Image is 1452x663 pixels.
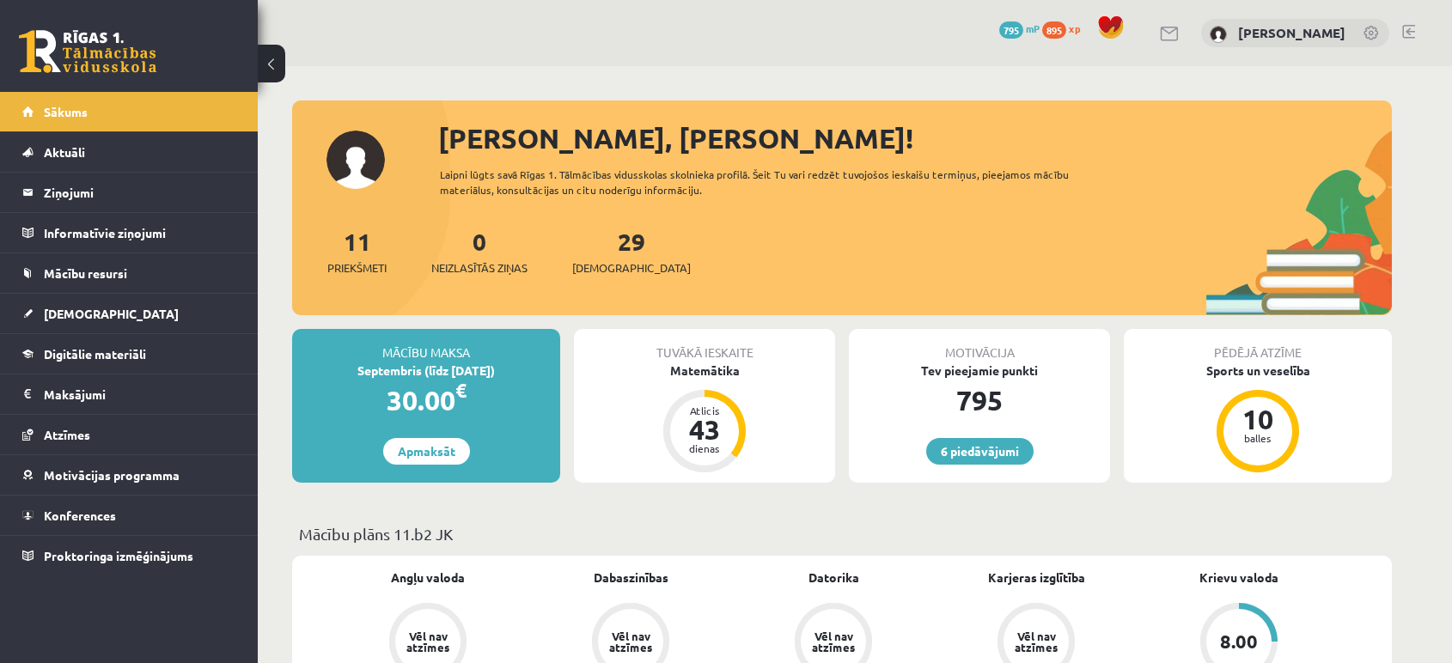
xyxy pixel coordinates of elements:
div: 8.00 [1220,632,1258,651]
span: Konferences [44,508,116,523]
span: [DEMOGRAPHIC_DATA] [44,306,179,321]
a: Apmaksāt [383,438,470,465]
div: Pēdējā atzīme [1124,329,1392,362]
span: Aktuāli [44,144,85,160]
span: Proktoringa izmēģinājums [44,548,193,563]
a: Atzīmes [22,415,236,454]
a: Informatīvie ziņojumi [22,213,236,252]
span: Digitālie materiāli [44,346,146,362]
a: Karjeras izglītība [988,569,1085,587]
div: 30.00 [292,380,560,421]
a: Konferences [22,496,236,535]
div: Laipni lūgts savā Rīgas 1. Tālmācības vidusskolas skolnieka profilā. Šeit Tu vari redzēt tuvojošo... [440,167,1100,198]
a: [DEMOGRAPHIC_DATA] [22,294,236,333]
a: Motivācijas programma [22,455,236,495]
span: mP [1026,21,1040,35]
a: 11Priekšmeti [327,226,387,277]
span: € [455,378,467,403]
div: Atlicis [679,405,730,416]
div: [PERSON_NAME], [PERSON_NAME]! [438,118,1392,159]
span: Atzīmes [44,427,90,442]
a: Digitālie materiāli [22,334,236,374]
div: Motivācija [849,329,1110,362]
a: Proktoringa izmēģinājums [22,536,236,575]
a: Rīgas 1. Tālmācības vidusskola [19,30,156,73]
a: Sports un veselība 10 balles [1124,362,1392,475]
legend: Informatīvie ziņojumi [44,213,236,252]
div: Tev pieejamie punkti [849,362,1110,380]
a: Maksājumi [22,374,236,414]
span: Priekšmeti [327,259,387,277]
span: 895 [1042,21,1066,39]
img: Arnolds Mikuličs [1210,26,1227,43]
div: 795 [849,380,1110,421]
div: dienas [679,443,730,453]
a: Angļu valoda [391,569,465,587]
a: Dabaszinības [594,569,668,587]
div: 10 [1232,405,1284,433]
span: Neizlasītās ziņas [431,259,528,277]
div: Sports un veselība [1124,362,1392,380]
div: Mācību maksa [292,329,560,362]
span: xp [1069,21,1080,35]
span: Sākums [44,104,88,119]
div: Matemātika [574,362,835,380]
div: Vēl nav atzīmes [809,630,857,653]
div: Vēl nav atzīmes [607,630,655,653]
a: 29[DEMOGRAPHIC_DATA] [572,226,691,277]
a: Sākums [22,92,236,131]
a: 0Neizlasītās ziņas [431,226,528,277]
p: Mācību plāns 11.b2 JK [299,522,1385,545]
a: Mācību resursi [22,253,236,293]
a: Datorika [808,569,859,587]
a: [PERSON_NAME] [1238,24,1345,41]
span: 795 [999,21,1023,39]
legend: Ziņojumi [44,173,236,212]
a: Ziņojumi [22,173,236,212]
span: [DEMOGRAPHIC_DATA] [572,259,691,277]
a: 795 mP [999,21,1040,35]
legend: Maksājumi [44,374,236,414]
span: Mācību resursi [44,265,127,281]
div: Septembris (līdz [DATE]) [292,362,560,380]
a: Matemātika Atlicis 43 dienas [574,362,835,475]
div: 43 [679,416,730,443]
span: Motivācijas programma [44,467,180,483]
div: balles [1232,433,1284,443]
div: Vēl nav atzīmes [404,630,452,653]
div: Vēl nav atzīmes [1012,630,1060,653]
a: Krievu valoda [1199,569,1278,587]
a: Aktuāli [22,132,236,172]
a: 6 piedāvājumi [926,438,1034,465]
a: 895 xp [1042,21,1089,35]
div: Tuvākā ieskaite [574,329,835,362]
